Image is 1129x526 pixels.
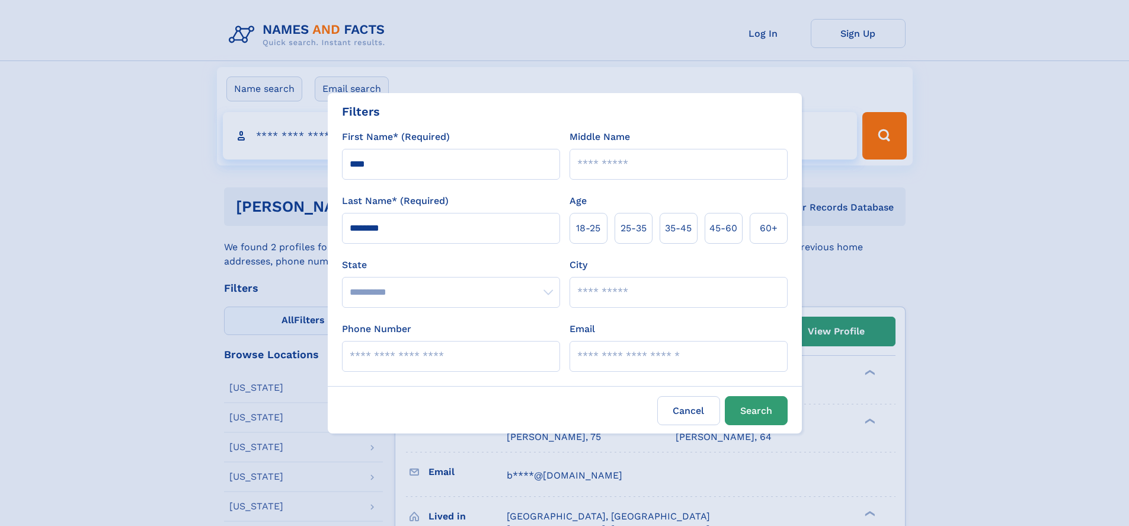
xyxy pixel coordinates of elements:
[342,130,450,144] label: First Name* (Required)
[576,221,600,235] span: 18‑25
[570,194,587,208] label: Age
[342,194,449,208] label: Last Name* (Required)
[570,322,595,336] label: Email
[665,221,692,235] span: 35‑45
[621,221,647,235] span: 25‑35
[760,221,778,235] span: 60+
[342,322,411,336] label: Phone Number
[570,258,587,272] label: City
[570,130,630,144] label: Middle Name
[657,396,720,425] label: Cancel
[342,258,560,272] label: State
[342,103,380,120] div: Filters
[709,221,737,235] span: 45‑60
[725,396,788,425] button: Search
